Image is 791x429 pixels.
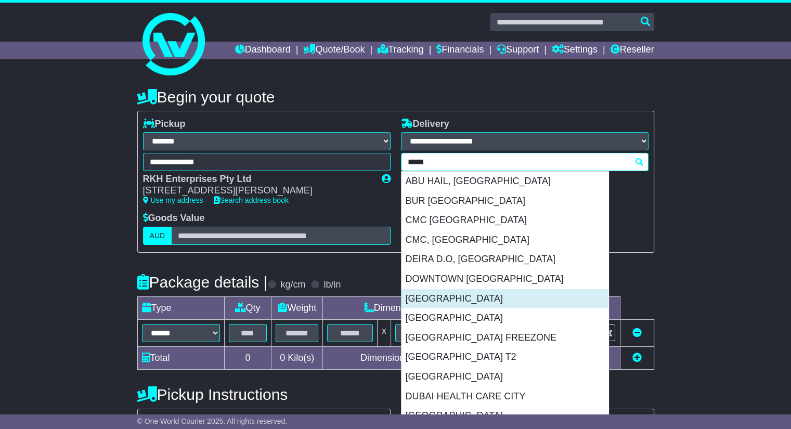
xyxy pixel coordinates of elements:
[323,279,341,291] label: lb/in
[401,328,608,348] div: [GEOGRAPHIC_DATA] FREEZONE
[143,174,371,185] div: RKH Enterprises Pty Ltd
[401,289,608,309] div: [GEOGRAPHIC_DATA]
[401,191,608,211] div: BUR [GEOGRAPHIC_DATA]
[280,279,305,291] label: kg/cm
[632,353,642,363] a: Add new item
[271,346,323,369] td: Kilo(s)
[224,296,271,319] td: Qty
[436,42,484,59] a: Financials
[323,346,513,369] td: Dimensions in Centimetre(s)
[143,185,371,197] div: [STREET_ADDRESS][PERSON_NAME]
[401,172,608,191] div: ABU HAIL, [GEOGRAPHIC_DATA]
[137,386,391,403] h4: Pickup Instructions
[401,230,608,250] div: CMC, [GEOGRAPHIC_DATA]
[401,308,608,328] div: [GEOGRAPHIC_DATA]
[137,346,224,369] td: Total
[401,119,449,130] label: Delivery
[323,296,513,319] td: Dimensions (L x W x H)
[610,42,654,59] a: Reseller
[377,319,391,346] td: x
[137,88,654,106] h4: Begin your quote
[303,42,365,59] a: Quote/Book
[280,353,285,363] span: 0
[137,417,288,425] span: © One World Courier 2025. All rights reserved.
[401,347,608,367] div: [GEOGRAPHIC_DATA] T2
[214,196,289,204] a: Search address book
[143,119,186,130] label: Pickup
[401,153,649,171] typeahead: Please provide city
[401,406,608,426] div: [GEOGRAPHIC_DATA]
[271,296,323,319] td: Weight
[497,42,539,59] a: Support
[401,211,608,230] div: CMC [GEOGRAPHIC_DATA]
[224,346,271,369] td: 0
[552,42,598,59] a: Settings
[143,196,203,204] a: Use my address
[143,227,172,245] label: AUD
[137,274,268,291] h4: Package details |
[632,328,642,338] a: Remove this item
[401,269,608,289] div: DOWNTOWN [GEOGRAPHIC_DATA]
[378,42,423,59] a: Tracking
[401,367,608,387] div: [GEOGRAPHIC_DATA]
[401,250,608,269] div: DEIRA D.O, [GEOGRAPHIC_DATA]
[143,213,205,224] label: Goods Value
[235,42,291,59] a: Dashboard
[137,296,224,319] td: Type
[401,387,608,407] div: DUBAI HEALTH CARE CITY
